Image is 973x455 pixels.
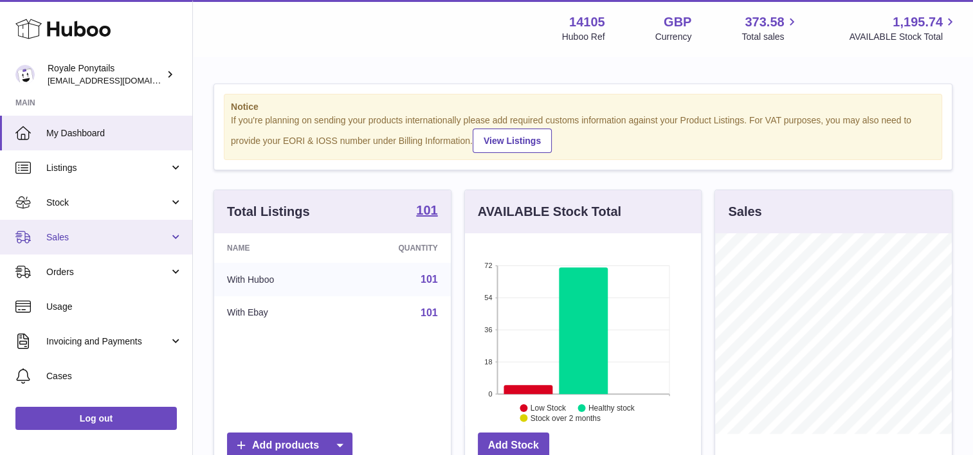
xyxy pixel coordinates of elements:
a: 101 [421,274,438,285]
h3: Total Listings [227,203,310,220]
text: Low Stock [531,404,567,413]
text: 18 [484,358,492,366]
div: Royale Ponytails [48,62,163,87]
text: Stock over 2 months [531,414,601,423]
span: 1,195.74 [893,13,943,31]
text: 36 [484,326,492,334]
span: Cases [46,370,183,382]
span: Orders [46,266,169,278]
a: 101 [421,307,438,318]
div: Currency [655,31,692,43]
span: [EMAIL_ADDRESS][DOMAIN_NAME] [48,75,189,85]
span: My Dashboard [46,127,183,139]
a: 1,195.74 AVAILABLE Stock Total [849,13,958,43]
span: Total sales [741,31,799,43]
a: Log out [15,407,177,430]
strong: Notice [231,101,935,113]
text: 54 [484,294,492,301]
img: qphill92@gmail.com [15,65,35,84]
a: 101 [416,204,437,219]
h3: AVAILABLE Stock Total [478,203,621,220]
th: Quantity [339,233,451,263]
td: With Ebay [214,296,339,330]
span: Listings [46,162,169,174]
span: Usage [46,301,183,313]
div: Huboo Ref [562,31,605,43]
div: If you're planning on sending your products internationally please add required customs informati... [231,114,935,153]
span: AVAILABLE Stock Total [849,31,958,43]
span: Invoicing and Payments [46,335,169,348]
strong: 101 [416,204,437,217]
strong: GBP [664,13,691,31]
strong: 14105 [569,13,605,31]
span: 373.58 [745,13,784,31]
th: Name [214,233,339,263]
a: View Listings [473,129,552,153]
td: With Huboo [214,263,339,296]
text: 72 [484,262,492,269]
span: Stock [46,197,169,209]
a: 373.58 Total sales [741,13,799,43]
span: Sales [46,231,169,244]
text: 0 [488,390,492,398]
h3: Sales [728,203,761,220]
text: Healthy stock [588,404,635,413]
